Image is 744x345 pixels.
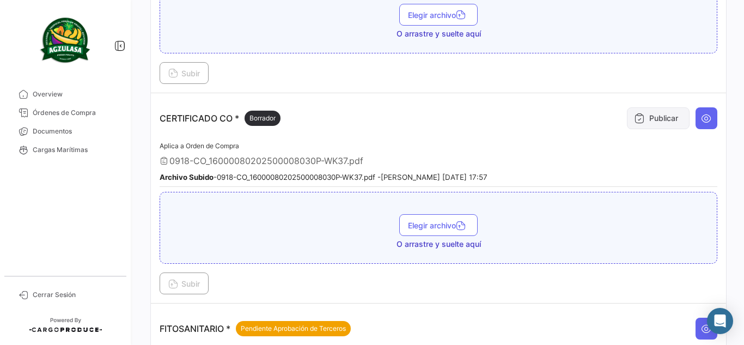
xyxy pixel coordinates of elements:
span: Aplica a Orden de Compra [160,142,239,150]
button: Subir [160,273,209,294]
span: O arrastre y suelte aquí [397,28,481,39]
button: Elegir archivo [399,214,478,236]
span: Pendiente Aprobación de Terceros [241,324,346,334]
a: Cargas Marítimas [9,141,122,159]
span: Cargas Marítimas [33,145,118,155]
a: Documentos [9,122,122,141]
span: Subir [168,69,200,78]
small: - 0918-CO_16000080202500008030P-WK37.pdf - [PERSON_NAME] [DATE] 17:57 [160,173,487,181]
div: Abrir Intercom Messenger [707,308,733,334]
a: Órdenes de Compra [9,104,122,122]
span: Elegir archivo [408,10,469,20]
span: Documentos [33,126,118,136]
span: O arrastre y suelte aquí [397,239,481,250]
p: CERTIFICADO CO * [160,111,280,126]
button: Publicar [627,107,690,129]
img: agzulasa-logo.png [38,13,93,68]
p: FITOSANITARIO * [160,321,351,336]
span: Borrador [249,113,276,123]
b: Archivo Subido [160,173,214,181]
button: Subir [160,62,209,84]
span: Elegir archivo [408,221,469,230]
span: Overview [33,89,118,99]
span: Subir [168,279,200,288]
span: Órdenes de Compra [33,108,118,118]
button: Elegir archivo [399,4,478,26]
a: Overview [9,85,122,104]
span: 0918-CO_16000080202500008030P-WK37.pdf [169,155,363,166]
span: Cerrar Sesión [33,290,118,300]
